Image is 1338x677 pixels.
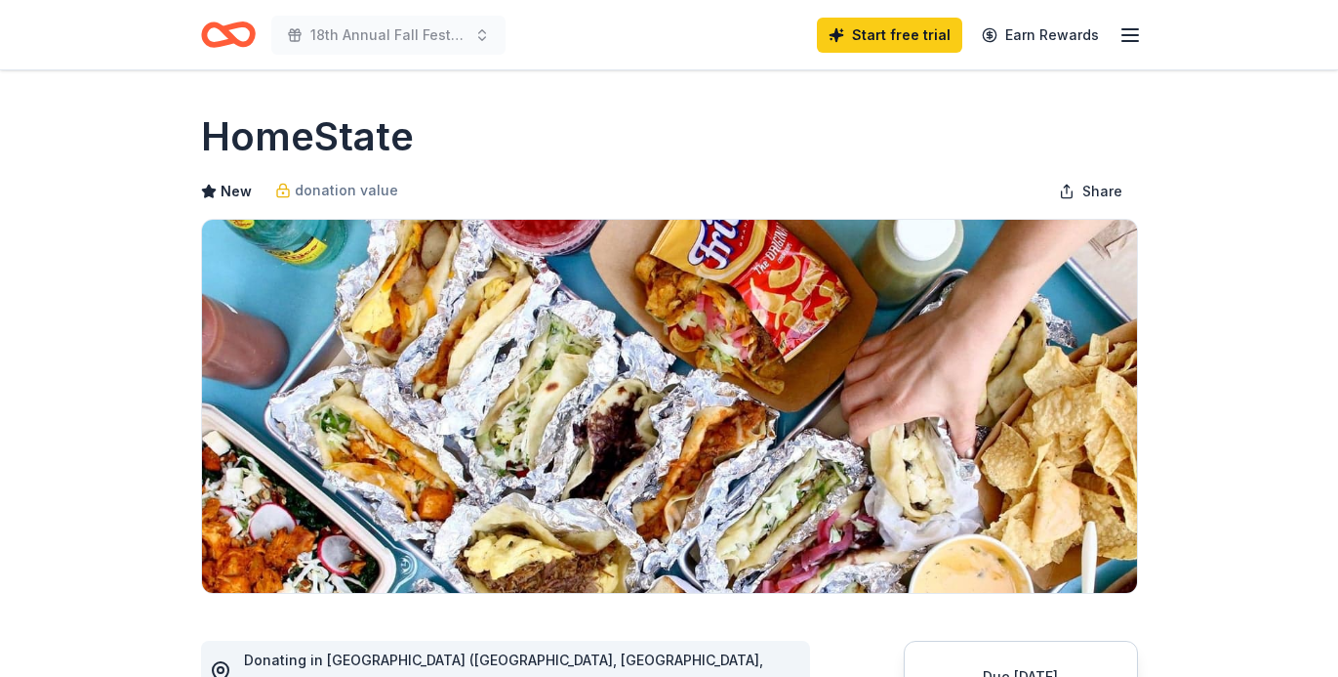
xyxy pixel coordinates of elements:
[817,18,962,53] a: Start free trial
[201,12,256,58] a: Home
[275,179,398,202] a: donation value
[271,16,506,55] button: 18th Annual Fall Festival
[1082,180,1122,203] span: Share
[1043,172,1138,211] button: Share
[970,18,1111,53] a: Earn Rewards
[202,220,1137,593] img: Image for HomeState
[221,180,252,203] span: New
[295,179,398,202] span: donation value
[201,109,414,164] h1: HomeState
[310,23,466,47] span: 18th Annual Fall Festival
